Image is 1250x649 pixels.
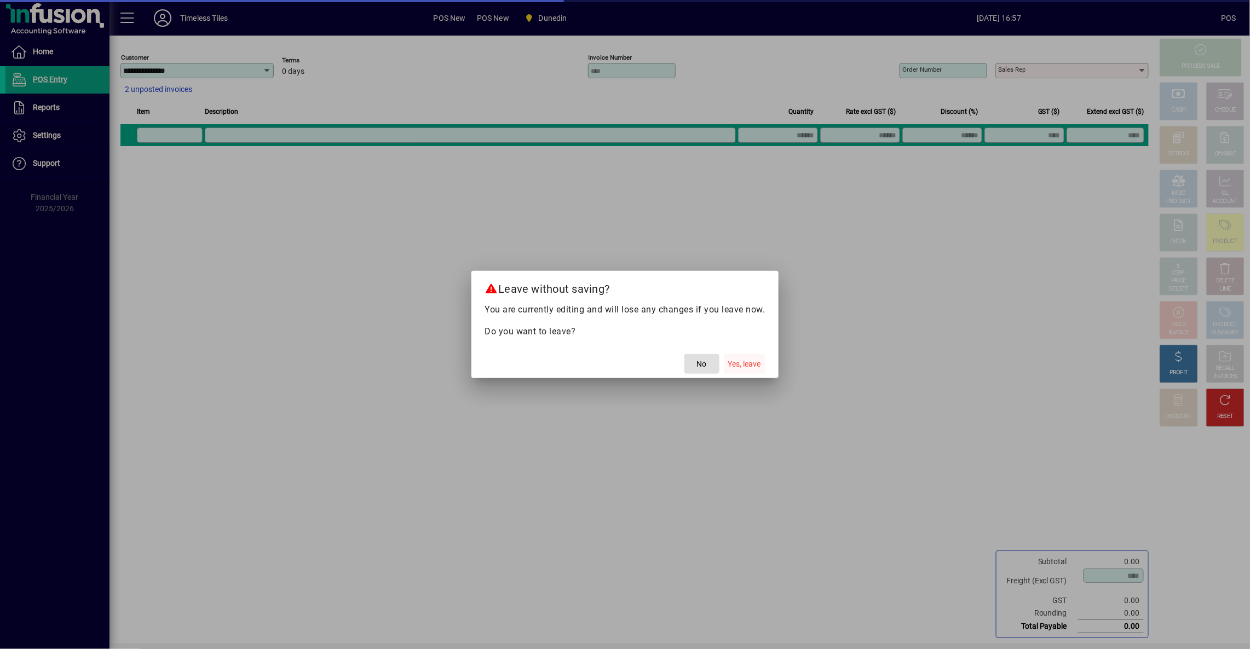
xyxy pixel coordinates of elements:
button: Yes, leave [724,354,765,374]
h2: Leave without saving? [471,271,779,303]
span: No [697,358,707,370]
p: You are currently editing and will lose any changes if you leave now. [485,303,765,316]
button: No [684,354,719,374]
span: Yes, leave [728,358,761,370]
p: Do you want to leave? [485,325,765,338]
